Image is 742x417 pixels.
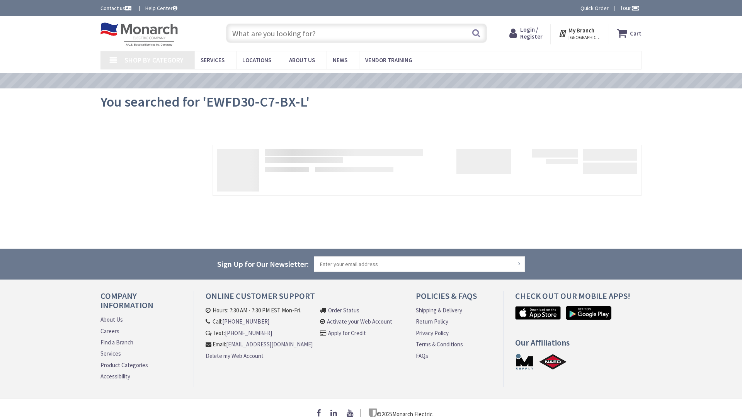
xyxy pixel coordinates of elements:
span: Sign Up for Our Newsletter: [217,259,309,269]
li: Email: [206,340,313,348]
div: My Branch [GEOGRAPHIC_DATA], [GEOGRAPHIC_DATA] [558,26,601,40]
a: Help Center [145,4,177,12]
h4: Policies & FAQs [416,291,492,306]
a: Shipping & Delivery [416,306,462,314]
span: Services [201,56,225,64]
span: About Us [289,56,315,64]
a: Accessibility [100,372,130,380]
a: Cart [617,26,642,40]
span: You searched for 'EWFD30-C7-BX-L' [100,93,310,110]
a: [PHONE_NUMBER] [225,329,272,337]
a: MSUPPLY [515,353,534,370]
a: Careers [100,327,119,335]
a: Quick Order [580,4,609,12]
input: Enter your email address [314,256,525,272]
a: NAED [539,353,567,370]
a: Terms & Conditions [416,340,463,348]
a: Order Status [328,306,359,314]
strong: My Branch [568,27,594,34]
a: FAQs [416,352,428,360]
h4: Online Customer Support [206,291,392,306]
a: Contact us [100,4,133,12]
span: Vendor Training [365,56,412,64]
li: Call: [206,317,313,325]
a: Return Policy [416,317,448,325]
span: Locations [242,56,271,64]
a: [PHONE_NUMBER] [222,317,269,325]
span: Shop By Category [124,56,184,64]
h4: Check out Our Mobile Apps! [515,291,647,306]
a: Services [100,349,121,358]
input: What are you looking for? [226,24,487,43]
a: Privacy Policy [416,329,449,337]
li: Text: [206,329,313,337]
a: About Us [100,315,123,324]
img: Monarch Electric Company [100,22,178,46]
a: Apply for Credit [328,329,366,337]
h4: Company Information [100,291,182,315]
a: Product Categories [100,361,148,369]
span: News [333,56,347,64]
a: Login / Register [509,26,543,40]
span: Login / Register [520,26,543,40]
strong: Cart [630,26,642,40]
a: Activate your Web Account [327,317,392,325]
a: Delete my Web Account [206,352,264,360]
span: Tour [620,4,640,12]
span: [GEOGRAPHIC_DATA], [GEOGRAPHIC_DATA] [568,34,601,41]
a: VIEW OUR VIDEO TRAINING LIBRARY [298,77,432,85]
a: [EMAIL_ADDRESS][DOMAIN_NAME] [226,340,313,348]
h4: Our Affiliations [515,338,647,353]
li: Hours: 7:30 AM - 7:30 PM EST Mon-Fri. [206,306,313,314]
a: Find a Branch [100,338,133,346]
